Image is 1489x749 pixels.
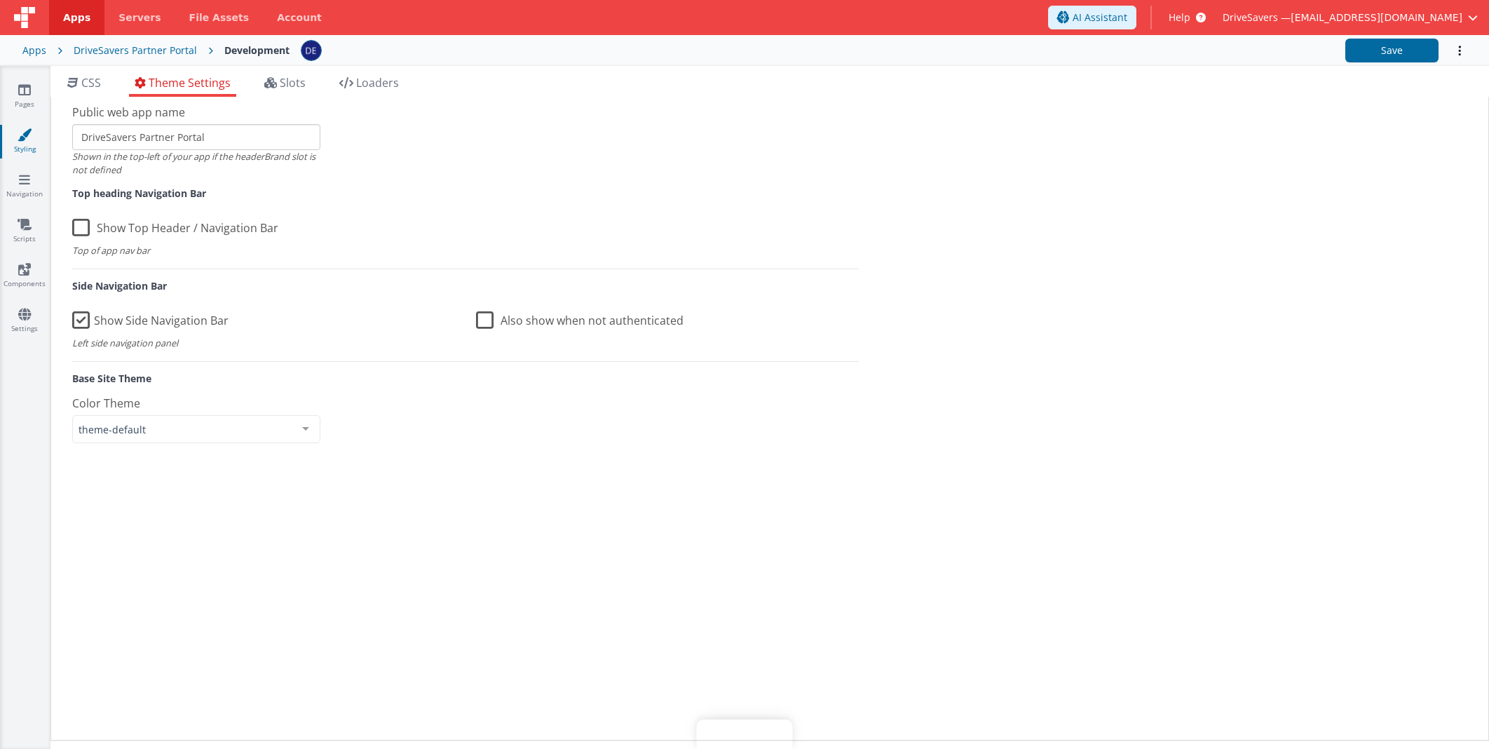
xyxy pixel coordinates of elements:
span: Help [1169,11,1190,25]
span: Color Theme [72,395,140,412]
button: AI Assistant [1048,6,1136,29]
div: Shown in the top-left of your app if the headerBrand slot is not defined [72,150,320,177]
span: Servers [118,11,161,25]
span: theme-default [79,423,292,437]
h5: Top heading Navigation Bar [72,188,859,198]
span: File Assets [189,11,250,25]
span: Loaders [356,75,399,90]
button: DriveSavers — [EMAIL_ADDRESS][DOMAIN_NAME] [1223,11,1478,25]
h5: Side Navigation Bar [72,269,859,291]
span: Slots [280,75,306,90]
span: [EMAIL_ADDRESS][DOMAIN_NAME] [1291,11,1462,25]
button: Save [1345,39,1439,62]
div: Development [224,43,290,58]
span: Public web app name [72,104,185,121]
span: CSS [81,75,101,90]
span: Theme Settings [149,75,231,90]
label: Also show when not authenticated [476,303,684,333]
div: Left side navigation panel [72,337,455,350]
img: c1374c675423fc74691aaade354d0b4b [301,41,321,60]
div: DriveSavers Partner Portal [74,43,197,58]
div: Apps [22,43,46,58]
label: Show Top Header / Navigation Bar [72,210,278,241]
span: DriveSavers — [1223,11,1291,25]
iframe: Marker.io feedback button [697,720,793,749]
label: Show Side Navigation Bar [72,303,229,333]
span: AI Assistant [1073,11,1127,25]
div: Top of app nav bar [72,244,455,257]
span: Apps [63,11,90,25]
button: Options [1439,36,1467,65]
h5: Base Site Theme [72,361,859,384]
